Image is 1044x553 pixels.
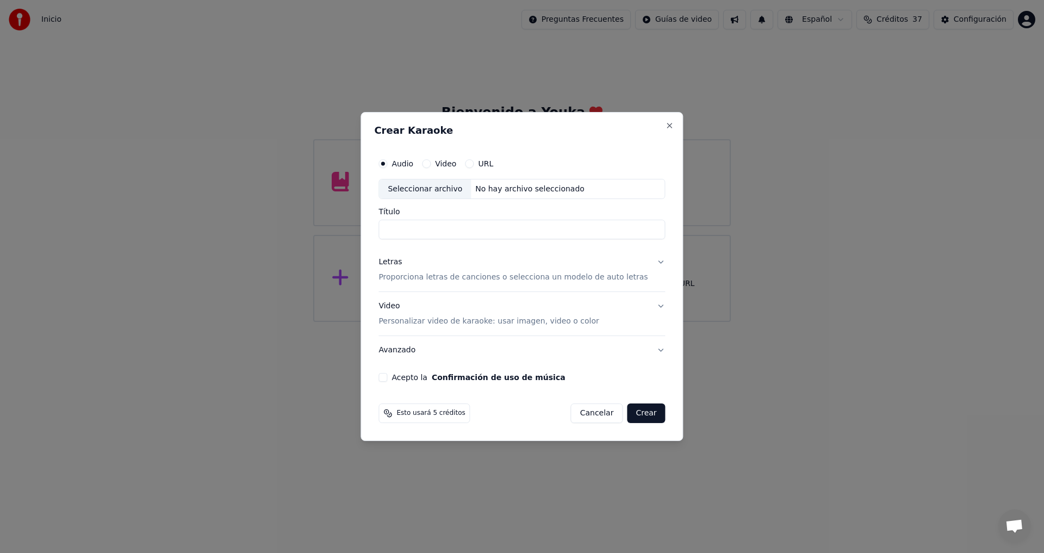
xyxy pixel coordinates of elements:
[435,160,456,167] label: Video
[378,272,648,283] p: Proporciona letras de canciones o selecciona un modelo de auto letras
[396,409,465,418] span: Esto usará 5 créditos
[627,403,665,423] button: Crear
[471,184,589,195] div: No hay archivo seleccionado
[378,248,665,292] button: LetrasProporciona letras de canciones o selecciona un modelo de auto letras
[378,336,665,364] button: Avanzado
[378,257,402,268] div: Letras
[391,374,565,381] label: Acepto la
[571,403,623,423] button: Cancelar
[378,293,665,336] button: VideoPersonalizar video de karaoke: usar imagen, video o color
[478,160,493,167] label: URL
[378,316,599,327] p: Personalizar video de karaoke: usar imagen, video o color
[378,208,665,216] label: Título
[378,301,599,327] div: Video
[379,179,471,199] div: Seleccionar archivo
[391,160,413,167] label: Audio
[432,374,565,381] button: Acepto la
[374,126,669,135] h2: Crear Karaoke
